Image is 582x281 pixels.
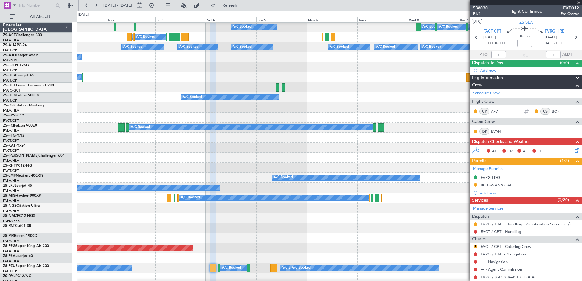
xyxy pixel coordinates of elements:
[105,17,156,22] div: Thu 2
[3,174,43,178] a: ZS-LMFNextant 400XTi
[472,98,495,105] span: Flight Crew
[3,74,34,77] a: ZS-DCALearjet 45
[233,43,252,52] div: A/C Booked
[3,274,15,278] span: ZS-RVL
[3,234,14,238] span: ZS-PIR
[3,244,16,248] span: ZS-PPG
[562,52,572,58] span: ALDT
[483,40,493,47] span: ETOT
[3,209,19,213] a: FALA/HLA
[523,148,528,154] span: AF
[491,109,505,114] a: AFV
[520,33,530,40] span: 02:55
[480,68,579,73] div: Add new
[3,224,15,228] span: ZS-PAT
[7,12,66,22] button: All Aircraft
[510,8,542,15] div: Flight Confirmed
[3,43,27,47] a: ZS-AHAPC-24
[3,179,19,183] a: FALA/HLA
[561,5,579,11] span: EXD012
[495,40,505,47] span: 02:00
[103,3,132,8] span: [DATE] - [DATE]
[54,17,105,22] div: Wed 1
[3,154,38,158] span: ZS-[PERSON_NAME]
[3,168,19,173] a: FACT/CPT
[3,154,65,158] a: ZS-[PERSON_NAME]Challenger 604
[3,269,19,273] a: FACT/CPT
[3,124,37,127] a: ZS-FCIFalcon 900EX
[208,1,244,10] button: Refresh
[3,134,24,137] a: ZS-FTGPC12
[3,43,17,47] span: ZS-AHA
[473,166,503,172] a: Manage Permits
[408,17,458,22] div: Wed 8
[3,104,14,107] span: ZS-DFI
[155,17,206,22] div: Fri 3
[3,254,33,258] a: ZS-PSALearjet 60
[3,64,32,67] a: ZS-CJTPC12/47E
[481,252,526,257] a: FVRG / HRE - Navigation
[3,184,15,188] span: ZS-LRJ
[3,48,19,53] a: FACT/CPT
[3,114,24,117] a: ZS-ERSPC12
[479,108,489,115] div: CP
[556,40,566,47] span: ELDT
[3,144,16,147] span: ZS-KAT
[491,51,506,58] input: --:--
[3,64,15,67] span: ZS-CJT
[3,274,31,278] a: ZS-RVLPC12/NG
[19,1,54,10] input: Trip Number
[472,138,530,145] span: Dispatch Checks and Weather
[545,29,564,35] span: FVRG HRE
[561,11,579,16] span: Pos Charter
[3,104,44,107] a: ZS-DFICitation Mustang
[3,259,19,263] a: FALA/HLA
[233,23,252,32] div: A/C Booked
[181,193,200,202] div: A/C Booked
[519,19,533,26] span: ZS-SLA
[472,118,495,125] span: Cabin Crew
[330,43,349,52] div: A/C Booked
[3,108,19,113] a: FALA/HLA
[538,148,542,154] span: FP
[481,274,536,279] a: FVRG / [GEOGRAPHIC_DATA]
[439,23,458,32] div: A/C Booked
[357,17,408,22] div: Tue 7
[3,148,19,153] a: FACT/CPT
[206,17,256,22] div: Sat 4
[473,5,488,11] span: 538030
[479,128,489,135] div: ISP
[376,43,395,52] div: A/C Booked
[472,82,482,89] span: Crew
[3,33,42,37] a: ZS-ACTChallenger 300
[3,189,19,193] a: FALA/HLA
[507,148,513,154] span: CR
[3,219,20,223] a: FAPM/PZB
[3,114,15,117] span: ZS-ERS
[491,129,505,134] a: BVAN
[480,190,579,196] div: Add new
[483,29,501,35] span: FACT CPT
[481,175,500,180] div: FVRG LDG
[473,90,500,96] a: Schedule Crew
[540,108,550,115] div: CS
[3,58,19,63] a: FAOR/JNB
[3,214,17,218] span: ZS-NMZ
[292,263,311,272] div: A/C Booked
[3,84,54,87] a: ZS-DCCGrand Caravan - C208
[481,182,512,188] div: BOTSWANA OVF
[473,11,488,16] span: P1/4
[3,254,16,258] span: ZS-PSA
[3,204,40,208] a: ZS-NGSCitation Ultra
[560,60,569,66] span: (0/0)
[472,60,503,67] span: Dispatch To-Dos
[217,3,243,8] span: Refresh
[3,244,49,248] a: ZS-PPGSuper King Air 200
[3,128,19,133] a: FALA/HLA
[3,54,16,57] span: ZS-AJD
[458,17,509,22] div: Thu 9
[558,197,569,203] span: (0/20)
[472,213,489,220] span: Dispatch
[3,204,16,208] span: ZS-NGS
[472,197,488,204] span: Services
